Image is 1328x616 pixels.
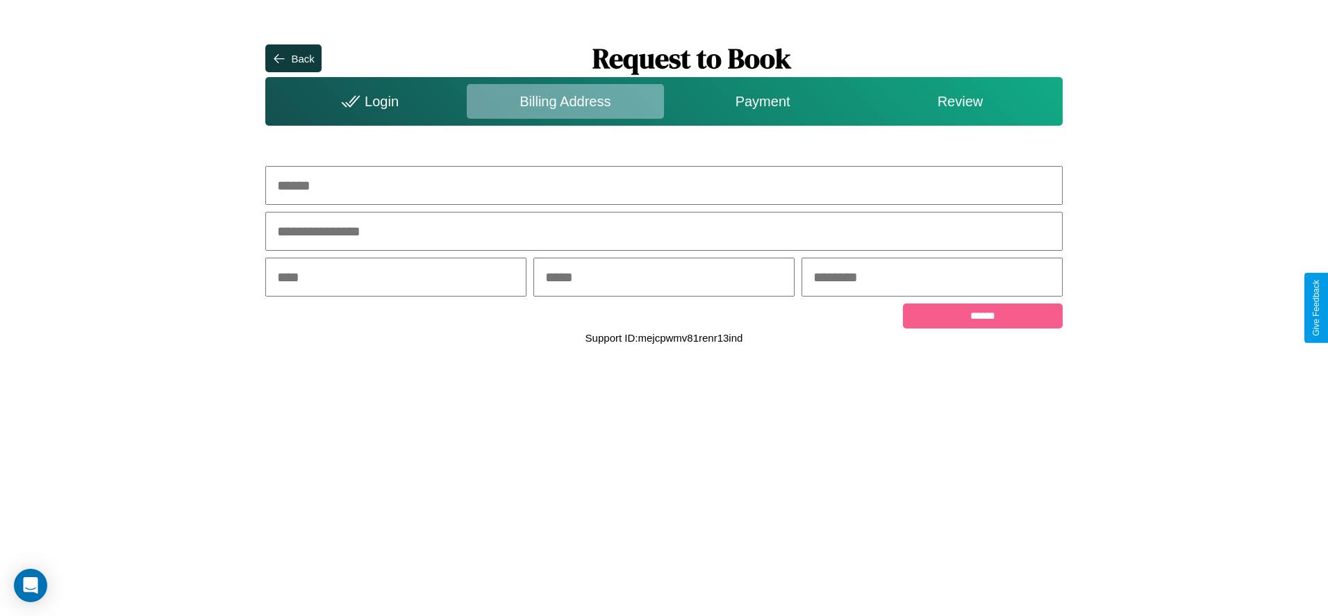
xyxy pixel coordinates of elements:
button: Back [265,44,321,72]
div: Review [861,84,1059,119]
div: Give Feedback [1311,280,1321,336]
div: Login [269,84,466,119]
p: Support ID: mejcpwmv81renr13ind [586,328,743,347]
h1: Request to Book [322,40,1063,77]
div: Payment [664,84,861,119]
div: Back [291,53,314,65]
div: Billing Address [467,84,664,119]
div: Open Intercom Messenger [14,569,47,602]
